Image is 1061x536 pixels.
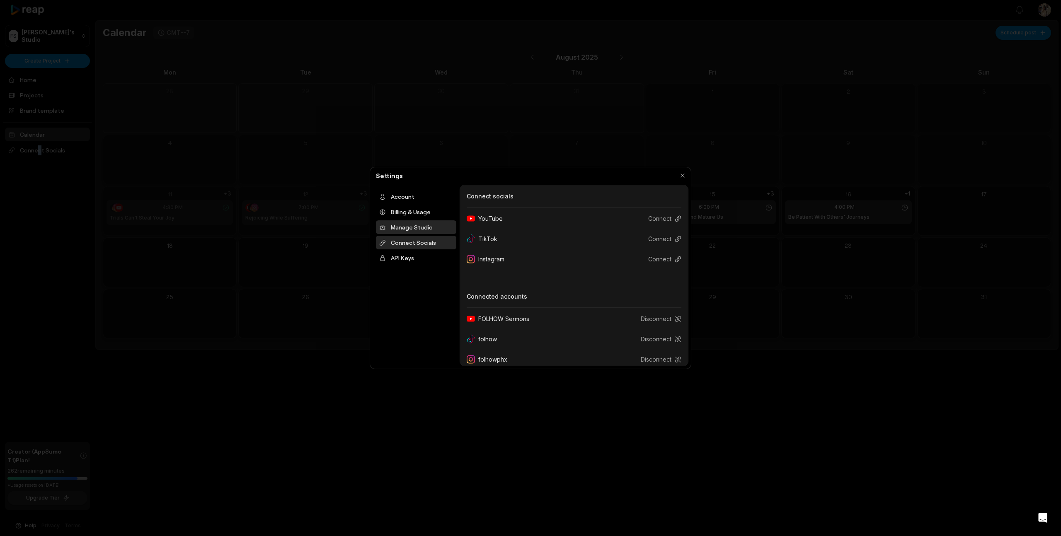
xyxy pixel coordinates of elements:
button: Disconnect [634,331,681,347]
div: FOLHOW Sermons [467,311,536,326]
button: Connect [642,231,681,246]
h2: Settings [373,171,406,181]
div: Instagram [467,251,511,267]
button: Disconnect [634,311,681,326]
div: Billing & Usage [376,205,456,219]
div: API Keys [376,251,456,265]
div: Account [376,190,456,203]
div: YouTube [467,211,509,226]
h3: Connected accounts [467,292,681,301]
div: TikTok [467,231,504,246]
button: Connect [642,251,681,267]
div: Manage Studio [376,220,456,234]
div: folhowphx [467,352,514,367]
button: Disconnect [634,352,681,367]
div: folhow [467,331,504,347]
div: Connect Socials [376,236,456,249]
button: Connect [642,211,681,226]
h3: Connect socials [467,192,681,200]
